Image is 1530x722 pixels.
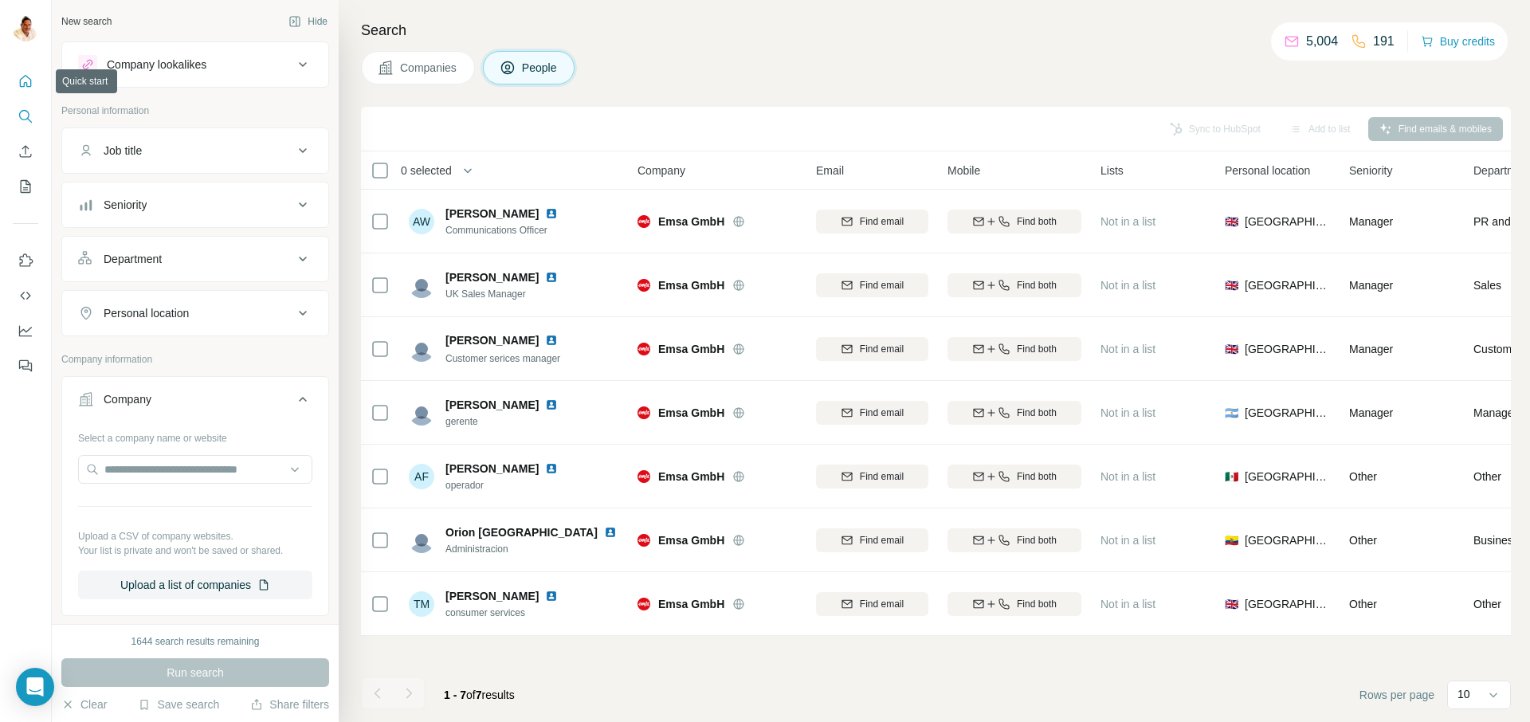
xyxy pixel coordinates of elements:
[658,596,724,612] span: Emsa GmbH
[637,163,685,179] span: Company
[658,277,724,293] span: Emsa GmbH
[816,401,928,425] button: Find email
[1017,214,1057,229] span: Find both
[1349,470,1377,483] span: Other
[445,461,539,477] span: [PERSON_NAME]
[637,343,650,355] img: Logo of Emsa GmbH
[1349,343,1393,355] span: Manager
[1245,532,1330,548] span: [GEOGRAPHIC_DATA]
[409,528,434,553] img: Avatar
[13,351,38,380] button: Feedback
[545,207,558,220] img: LinkedIn logo
[816,163,844,179] span: Email
[62,131,328,170] button: Job title
[104,305,189,321] div: Personal location
[816,465,928,489] button: Find email
[658,405,724,421] span: Emsa GmbH
[947,337,1081,361] button: Find both
[1245,214,1330,230] span: [GEOGRAPHIC_DATA]
[947,163,980,179] span: Mobile
[860,278,904,292] span: Find email
[1373,32,1395,51] p: 191
[61,352,329,367] p: Company information
[1225,469,1238,485] span: 🇲🇽
[1100,279,1155,292] span: Not in a list
[13,67,38,96] button: Quick start
[604,526,617,539] img: LinkedIn logo
[409,336,434,362] img: Avatar
[409,464,434,489] div: AF
[545,398,558,411] img: LinkedIn logo
[1245,277,1330,293] span: [GEOGRAPHIC_DATA]
[13,16,38,41] img: Avatar
[138,696,219,712] button: Save search
[1473,596,1501,612] span: Other
[637,470,650,483] img: Logo of Emsa GmbH
[445,478,577,492] span: operador
[466,689,476,701] span: of
[104,391,151,407] div: Company
[104,143,142,159] div: Job title
[1245,405,1330,421] span: [GEOGRAPHIC_DATA]
[1349,406,1393,419] span: Manager
[444,689,515,701] span: results
[1421,30,1495,53] button: Buy credits
[61,696,107,712] button: Clear
[658,469,724,485] span: Emsa GmbH
[1225,163,1310,179] span: Personal location
[445,542,621,556] span: Administracion
[1349,279,1393,292] span: Manager
[409,591,434,617] div: TM
[1225,405,1238,421] span: 🇦🇷
[13,102,38,131] button: Search
[1017,533,1057,547] span: Find both
[860,597,904,611] span: Find email
[1100,406,1155,419] span: Not in a list
[816,210,928,233] button: Find email
[1349,163,1392,179] span: Seniority
[637,534,650,547] img: Logo of Emsa GmbH
[445,414,577,429] span: gerente
[476,689,482,701] span: 7
[1017,469,1057,484] span: Find both
[947,592,1081,616] button: Find both
[1245,341,1330,357] span: [GEOGRAPHIC_DATA]
[445,606,577,620] span: consumer services
[860,469,904,484] span: Find email
[445,269,539,285] span: [PERSON_NAME]
[1100,215,1155,228] span: Not in a list
[947,528,1081,552] button: Find both
[860,406,904,420] span: Find email
[61,104,329,118] p: Personal information
[637,215,650,228] img: Logo of Emsa GmbH
[78,425,312,445] div: Select a company name or website
[545,462,558,475] img: LinkedIn logo
[545,271,558,284] img: LinkedIn logo
[545,590,558,602] img: LinkedIn logo
[445,287,577,301] span: UK Sales Manager
[1245,596,1330,612] span: [GEOGRAPHIC_DATA]
[400,60,458,76] span: Companies
[445,223,577,237] span: Communications Officer
[78,543,312,558] p: Your list is private and won't be saved or shared.
[860,214,904,229] span: Find email
[947,210,1081,233] button: Find both
[658,341,724,357] span: Emsa GmbH
[62,186,328,224] button: Seniority
[1473,469,1501,485] span: Other
[13,281,38,310] button: Use Surfe API
[816,592,928,616] button: Find email
[816,337,928,361] button: Find email
[816,528,928,552] button: Find email
[1017,597,1057,611] span: Find both
[62,240,328,278] button: Department
[1225,532,1238,548] span: 🇪🇨
[1225,341,1238,357] span: 🇬🇧
[445,206,539,222] span: [PERSON_NAME]
[1359,687,1434,703] span: Rows per page
[61,14,112,29] div: New search
[13,172,38,201] button: My lists
[409,209,434,234] div: AW
[131,634,260,649] div: 1644 search results remaining
[13,316,38,345] button: Dashboard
